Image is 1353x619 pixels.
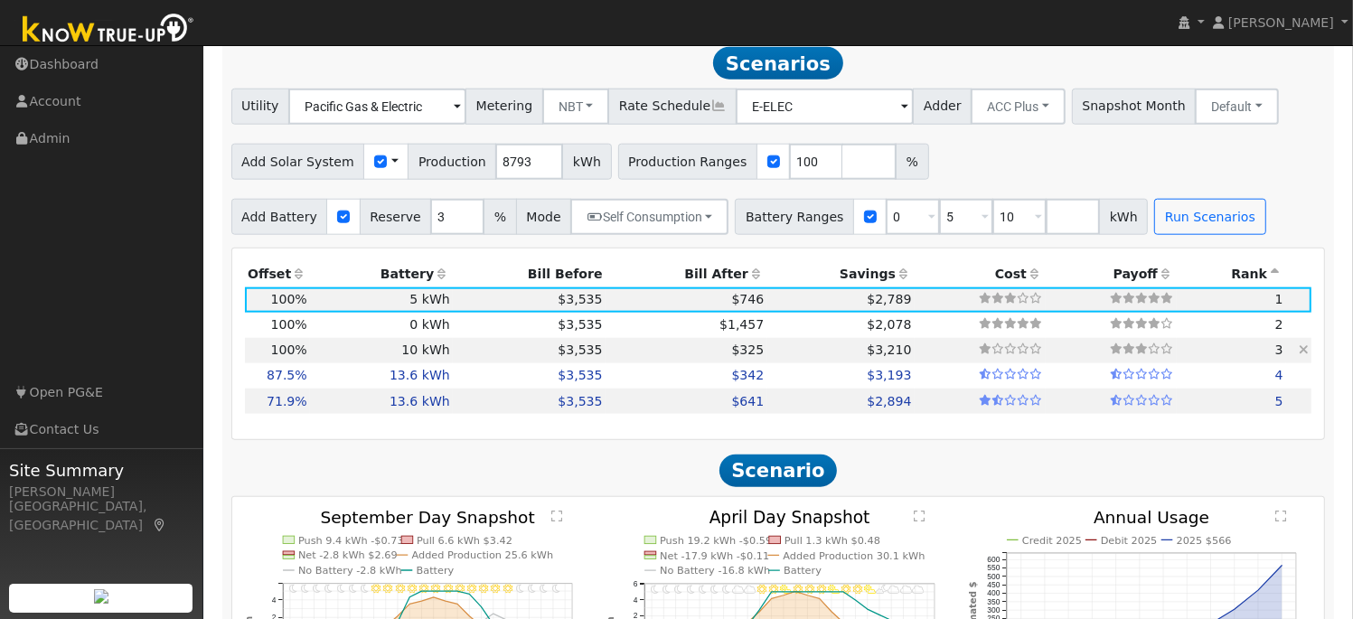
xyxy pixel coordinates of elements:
[456,590,458,593] circle: onclick=""
[606,261,767,286] th: Bill After
[361,585,368,594] i: 6AM - Clear
[271,292,307,306] span: 100%
[896,144,928,180] span: %
[719,317,764,332] span: $1,457
[396,615,399,618] circle: onclick=""
[987,564,1000,573] text: 550
[408,144,496,180] span: Production
[298,566,402,577] text: No Battery -2.8 kWh
[854,599,857,602] circle: onclick=""
[9,483,193,502] div: [PERSON_NAME]
[1257,589,1260,592] circle: onclick=""
[417,535,512,547] text: Pull 6.6 kWh $3.42
[794,591,797,594] circle: onclick=""
[770,591,773,594] circle: onclick=""
[713,47,842,80] span: Scenarios
[570,199,728,235] button: Self Consumption
[1101,535,1158,547] text: Debit 2025
[867,368,911,382] span: $3,193
[876,585,888,594] i: 7PM - PartlyCloudy
[1275,368,1283,382] span: 4
[94,589,108,604] img: retrieve
[709,508,870,527] text: April Day Snapshot
[785,535,880,547] text: Pull 1.3 kWh $0.48
[987,572,1000,581] text: 500
[987,556,1000,565] text: 600
[1113,267,1158,281] span: Payoff
[744,585,756,594] i: 8AM - MostlyCloudy
[828,585,840,594] i: 3PM - PartlyCloudy
[732,342,765,357] span: $325
[757,585,766,594] i: 9AM - MostlyClear
[1231,267,1267,281] span: Rank
[1275,394,1283,408] span: 5
[987,580,1000,589] text: 450
[1276,511,1287,523] text: 
[416,566,454,577] text: Battery
[1177,535,1232,547] text: 2025 $566
[675,585,682,594] i: 2AM - MostlyClear
[558,368,602,382] span: $3,535
[324,585,332,594] i: 3AM - Clear
[840,267,896,281] span: Savings
[732,585,744,594] i: 7AM - MostlyCloudy
[634,579,638,588] text: 6
[735,199,854,235] span: Battery Ranges
[660,550,769,562] text: Net -17.9 kWh -$0.11
[558,342,602,357] span: $3,535
[758,610,761,613] circle: onclick=""
[456,603,458,605] circle: onclick=""
[298,535,404,547] text: Push 9.4 kWh -$0.73
[516,199,571,235] span: Mode
[830,591,832,594] circle: onclick=""
[540,585,548,594] i: 9PM - Clear
[995,267,1027,281] span: Cost
[782,591,785,594] circle: onclick=""
[288,89,466,125] input: Select a Utility
[310,313,453,338] td: 0 kWh
[758,608,761,611] circle: onclick=""
[310,363,453,389] td: 13.6 kWh
[914,511,925,523] text: 
[699,585,706,594] i: 4AM - MostlyClear
[888,585,899,594] i: 8PM - MostlyCloudy
[408,596,410,599] circle: onclick=""
[320,508,535,527] text: September Day Snapshot
[383,585,392,594] i: 8AM - Clear
[272,596,277,605] text: 4
[336,585,343,594] i: 4AM - Clear
[1022,535,1082,547] text: Credit 2025
[867,394,911,408] span: $2,894
[784,566,822,577] text: Battery
[1299,342,1309,357] a: Hide scenario
[310,338,453,363] td: 10 kWh
[687,585,694,594] i: 3AM - MostlyClear
[732,368,765,382] span: $342
[231,144,365,180] span: Add Solar System
[14,10,203,51] img: Know True-Up
[987,605,1000,614] text: 300
[467,585,476,594] i: 3PM - Clear
[408,603,410,605] circle: onclick=""
[818,597,821,600] circle: onclick=""
[231,199,328,235] span: Add Battery
[864,585,876,594] i: 6PM - PartlyCloudy
[842,591,845,594] circle: onclick=""
[271,342,307,357] span: 100%
[710,585,718,594] i: 5AM - MostlyClear
[651,585,658,594] i: 12AM - MostlyClear
[453,261,606,286] th: Bill Before
[371,585,381,594] i: 7AM - Clear
[1154,199,1265,235] button: Run Scenarios
[608,89,737,125] span: Rate Schedule
[360,199,432,235] span: Reserve
[444,590,446,593] circle: onclick=""
[794,585,803,594] i: 12PM - MostlyClear
[782,594,785,596] circle: onclick=""
[542,89,610,125] button: NBT
[818,591,821,594] circle: onclick=""
[9,458,193,483] span: Site Summary
[794,590,797,593] circle: onclick=""
[408,585,417,594] i: 10AM - Clear
[396,585,405,594] i: 9AM - Clear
